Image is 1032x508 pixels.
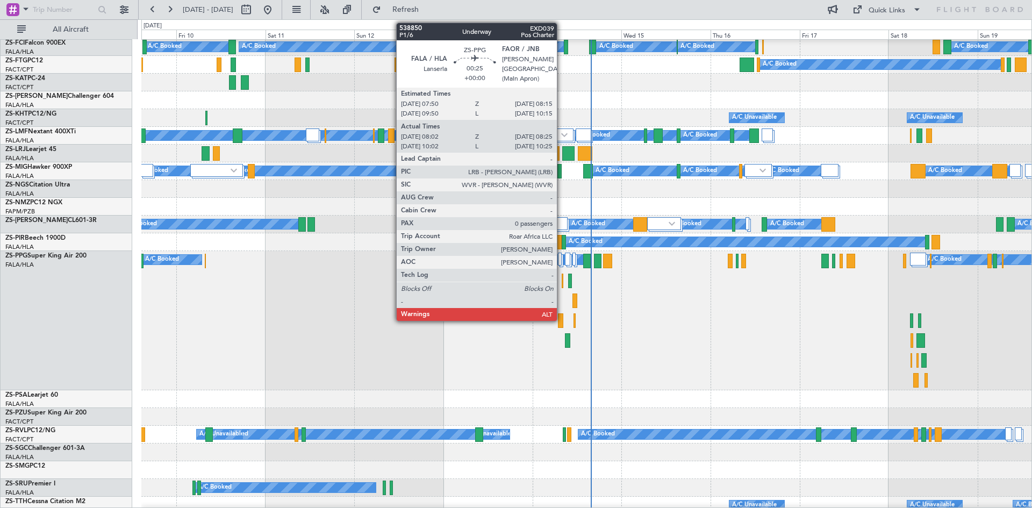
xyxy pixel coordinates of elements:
div: A/C Booked [569,234,603,250]
div: A/C Booked [763,56,797,73]
a: FALA/HLA [5,190,34,198]
div: A/C Booked [198,480,232,496]
div: Fri 10 [176,30,266,39]
div: A/C Booked [581,426,615,442]
input: Trip Number [33,2,95,18]
div: A/C Booked [928,163,962,179]
a: ZS-SRUPremier I [5,481,55,487]
div: A/C Booked [505,39,539,55]
a: FACT/CPT [5,435,33,443]
a: ZS-MIGHawker 900XP [5,164,72,170]
div: A/C Unavailable [199,426,244,442]
div: A/C Booked [680,39,714,55]
div: A/C Unavailable [732,110,777,126]
a: FALA/HLA [5,453,34,461]
a: FAPM/PZB [5,208,35,216]
img: arrow-gray.svg [759,168,766,173]
div: A/C Booked [770,216,804,232]
div: A/C Booked [501,252,535,268]
div: A/C Booked [505,163,539,179]
span: Refresh [383,6,428,13]
span: ZS-PIR [5,235,25,241]
a: ZS-SGCChallenger 601-3A [5,445,85,452]
div: Wed 15 [621,30,711,39]
div: A/C Booked [402,39,436,55]
div: A/C Booked [765,163,799,179]
span: ZS-TTH [5,498,27,505]
div: A/C Booked [242,39,276,55]
span: ZS-SGC [5,445,28,452]
button: Quick Links [847,1,927,18]
div: A/C Booked [596,163,629,179]
img: arrow-gray.svg [231,168,237,173]
div: A/C Booked [683,163,717,179]
div: Mon 13 [443,30,533,39]
a: FALA/HLA [5,137,34,145]
span: ZS-SRU [5,481,28,487]
span: ZS-PZU [5,410,27,416]
a: ZS-SMGPC12 [5,463,45,469]
a: FALA/HLA [5,489,34,497]
div: Sat 18 [888,30,978,39]
div: A/C Booked [571,216,605,232]
div: Sun 12 [354,30,443,39]
a: FALA/HLA [5,172,34,180]
img: arrow-gray.svg [561,133,568,137]
div: Quick Links [869,5,905,16]
span: ZS-FTG [5,58,27,64]
div: A/C Booked [928,252,962,268]
span: ZS-MIG [5,164,27,170]
a: ZS-PZUSuper King Air 200 [5,410,87,416]
a: FALA/HLA [5,261,34,269]
span: ZS-SMG [5,463,30,469]
div: A/C Unavailable [467,426,511,442]
a: ZS-KATPC-24 [5,75,45,82]
div: A/C Booked [148,39,182,55]
a: ZS-RVLPC12/NG [5,427,55,434]
span: [DATE] - [DATE] [183,5,233,15]
a: ZS-[PERSON_NAME]Challenger 604 [5,93,114,99]
div: A/C Booked [683,127,717,144]
button: All Aircraft [12,21,117,38]
img: arrow-gray.svg [669,221,675,226]
span: ZS-[PERSON_NAME] [5,217,68,224]
div: Sat 11 [266,30,355,39]
div: A/C Unavailable [467,56,511,73]
a: ZS-NMZPC12 NGX [5,199,62,206]
div: A/C Unavailable [910,110,955,126]
div: Tue 14 [533,30,622,39]
span: ZS-RVL [5,427,27,434]
span: ZS-KAT [5,75,27,82]
div: [DATE] [144,22,162,31]
span: ZS-LRJ [5,146,26,153]
span: ZS-PPG [5,253,27,259]
div: A/C Booked [599,39,633,55]
a: FALA/HLA [5,48,34,56]
a: ZS-PSALearjet 60 [5,392,58,398]
a: ZS-NGSCitation Ultra [5,182,70,188]
a: ZS-LRJLearjet 45 [5,146,56,153]
a: ZS-FTGPC12 [5,58,43,64]
span: ZS-FCI [5,40,25,46]
a: FALA/HLA [5,400,34,408]
div: A/C Booked [576,127,610,144]
span: ZS-NMZ [5,199,30,206]
button: Refresh [367,1,432,18]
a: ZS-FCIFalcon 900EX [5,40,66,46]
a: ZS-PIRBeech 1900D [5,235,66,241]
div: A/C Booked [668,216,701,232]
div: A/C Booked [954,39,988,55]
div: Thu 16 [711,30,800,39]
div: A/C Booked [416,163,450,179]
div: A/C Booked [145,252,179,268]
a: FACT/CPT [5,66,33,74]
span: ZS-KHT [5,111,28,117]
div: Fri 17 [800,30,889,39]
a: ZS-PPGSuper King Air 200 [5,253,87,259]
a: ZS-[PERSON_NAME]CL601-3R [5,217,97,224]
a: FACT/CPT [5,119,33,127]
span: All Aircraft [28,26,113,33]
a: FALA/HLA [5,101,34,109]
a: FALA/HLA [5,154,34,162]
span: ZS-LMF [5,128,28,135]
